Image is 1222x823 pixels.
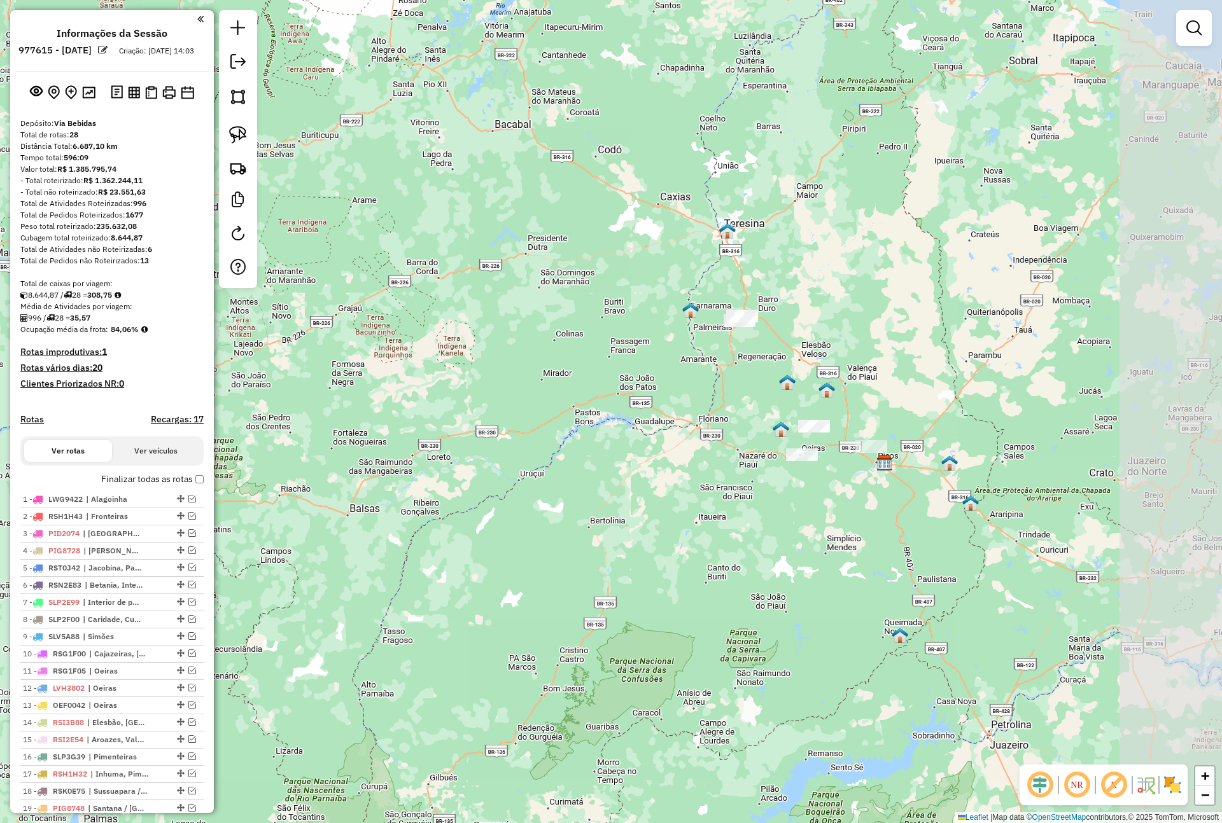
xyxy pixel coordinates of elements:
strong: R$ 23.551,63 [98,187,146,197]
a: Exibir filtros [1181,15,1207,41]
div: Total de caixas por viagem: [20,278,204,289]
em: Visualizar rota [188,598,196,605]
span: Interior de paulistana, Paulistana [83,597,141,608]
i: Cubagem total roteirizado [20,291,28,299]
em: Visualizar rota [188,667,196,674]
img: Selecionar atividades - polígono [229,88,247,106]
h4: Rotas improdutivas: [20,347,204,357]
strong: Via Bebidas [54,118,96,128]
span: Elesbão, Mesa de Pedra [87,717,146,728]
a: Clique aqui para minimizar o painel [197,11,204,26]
em: Alterar sequência das rotas [177,546,185,554]
div: Atividade não roteirizada - DEUSIMAR BORGES LEAL ME (MERCADINHO BORGES) [855,440,887,453]
i: Total de rotas [64,291,72,299]
i: Total de Atividades [20,314,28,322]
span: 8 - [23,614,80,624]
span: 3 - [23,529,80,538]
em: Média calculada utilizando a maior ocupação (%Peso ou %Cubagem) de cada rota da sessão. Rotas cro... [141,326,148,333]
span: 19 - [23,803,85,813]
div: 8.644,87 / 28 = [20,289,204,301]
strong: 6.687,10 km [73,141,118,151]
span: RSH1H32 [53,769,87,778]
em: Visualizar rota [188,718,196,726]
span: PID2074 [48,529,80,538]
span: RSN2E83 [48,580,81,590]
button: Imprimir Rotas [160,83,178,102]
em: Visualizar rota [188,546,196,554]
div: Depósito: [20,118,204,129]
span: RST0J42 [48,563,80,572]
img: ESPAÇO LIVRE - STA ROSA [773,421,789,438]
span: 7 - [23,597,80,607]
em: Visualizar rota [188,804,196,812]
span: 16 - [23,752,85,761]
div: Média de Atividades por viagem: [20,301,204,312]
span: RSG1F00 [53,649,86,658]
em: Alterar sequência das rotas [177,718,185,726]
span: 15 - [23,735,83,744]
span: PIG8748 [53,803,85,813]
em: Alterar sequência das rotas [177,752,185,760]
em: Visualizar rota [188,564,196,571]
div: Total de Pedidos Roteirizados: [20,209,204,221]
em: Alterar sequência das rotas [177,804,185,812]
button: Ver veículos [112,440,200,462]
span: − [1201,787,1209,803]
a: Criar rota [224,154,252,182]
span: RSK0E75 [53,786,85,796]
div: Total de Atividades Roteirizadas: [20,198,204,209]
em: Alterar sequência das rotas [177,581,185,588]
span: 9 - [23,632,80,641]
img: Palmeirais - Tia Bina [682,302,699,319]
strong: 84,06% [111,324,139,334]
strong: 235.632,08 [96,221,137,231]
em: Alterar sequência das rotas [177,512,185,520]
span: Oeiras [88,700,147,711]
em: Visualizar rota [188,735,196,743]
img: Via Bebidas [876,455,893,471]
button: Visualizar relatório de Roteirização [125,83,143,100]
div: Map data © contributors,© 2025 TomTom, Microsoft [955,812,1222,823]
em: Alterar sequência das rotas [177,735,185,743]
span: Inhuma, Pimenteiras, Valença do PI [90,768,149,780]
i: Meta Caixas/viagem: 296,00 Diferença: 12,75 [115,291,121,299]
img: FRANCINOPOLIS - PONTO DE APOIO [779,374,796,391]
h4: Recargas: 17 [151,414,204,425]
a: Zoom out [1195,785,1214,805]
div: Total de Pedidos não Roteirizados: [20,255,204,266]
button: Adicionar Atividades [62,83,80,102]
strong: 996 [133,198,146,208]
span: Ocultar deslocamento [1025,770,1055,800]
span: OEF0042 [53,700,85,710]
strong: 13 [140,256,149,265]
button: Otimizar todas as rotas [80,83,98,100]
div: Valor total: [20,163,204,175]
span: LWG9422 [48,494,83,504]
div: Total de Atividades não Roteirizadas: [20,244,204,255]
em: Visualizar rota [188,632,196,640]
strong: 8.644,87 [111,233,143,242]
span: LVH3802 [53,683,85,693]
em: Alterar sequência das rotas [177,667,185,674]
strong: 1677 [125,210,143,219]
em: Alterar sequência das rotas [177,632,185,640]
span: | [990,813,992,822]
span: Simões [83,631,141,642]
a: Rotas [20,414,44,425]
a: Reroteirizar Sessão [225,221,251,249]
em: Alterar nome da sessão [98,45,108,55]
span: Alagoinha [86,494,144,505]
div: Criação: [DATE] 14:03 [114,45,199,57]
span: SLP2E99 [48,597,80,607]
img: NOVO ORIENTE [818,382,835,398]
span: Oeiras [88,682,146,694]
span: 5 - [23,563,80,572]
h4: Clientes Priorizados NR: [20,378,204,389]
strong: 1 [102,346,107,357]
em: Visualizar rota [188,495,196,502]
span: SLV5A88 [48,632,80,641]
em: Alterar sequência das rotas [177,770,185,777]
img: MARCOLANDIA / SIMÕES [962,495,979,511]
div: Atividade não roteirizada - SOB NOVA DIRECaO [726,310,758,322]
